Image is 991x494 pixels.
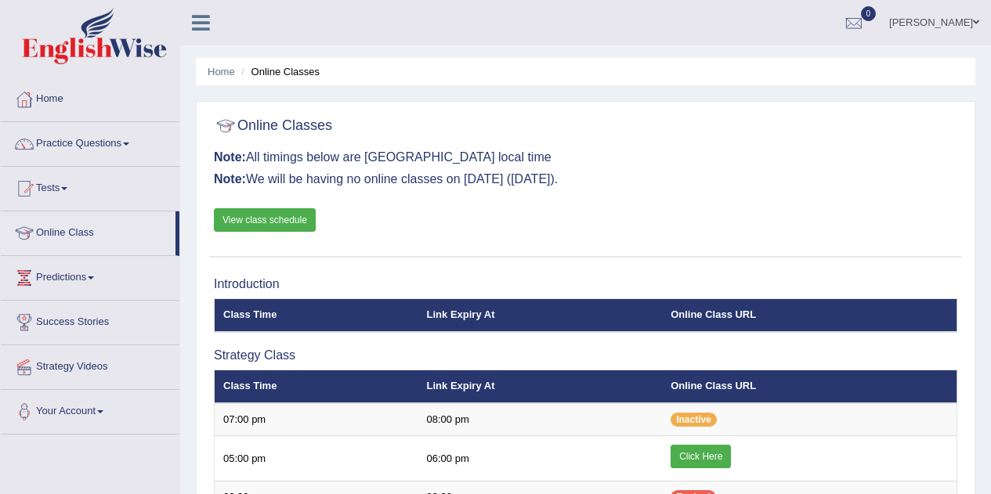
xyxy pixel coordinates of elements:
[1,256,179,295] a: Predictions
[671,445,731,468] a: Click Here
[215,299,418,332] th: Class Time
[418,299,663,332] th: Link Expiry At
[214,172,246,186] b: Note:
[861,6,877,21] span: 0
[662,299,957,332] th: Online Class URL
[671,413,717,427] span: Inactive
[214,208,316,232] a: View class schedule
[418,436,663,481] td: 06:00 pm
[215,436,418,481] td: 05:00 pm
[214,114,332,138] h2: Online Classes
[1,167,179,206] a: Tests
[1,390,179,429] a: Your Account
[1,211,175,251] a: Online Class
[1,301,179,340] a: Success Stories
[1,345,179,384] a: Strategy Videos
[1,78,179,117] a: Home
[418,370,663,403] th: Link Expiry At
[418,403,663,436] td: 08:00 pm
[215,403,418,436] td: 07:00 pm
[662,370,957,403] th: Online Class URL
[214,150,246,164] b: Note:
[214,348,957,362] h3: Strategy Class
[208,66,235,78] a: Home
[214,172,957,186] h3: We will be having no online classes on [DATE] ([DATE]).
[237,64,320,79] li: Online Classes
[214,277,957,291] h3: Introduction
[215,370,418,403] th: Class Time
[1,122,179,161] a: Practice Questions
[214,150,957,164] h3: All timings below are [GEOGRAPHIC_DATA] local time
